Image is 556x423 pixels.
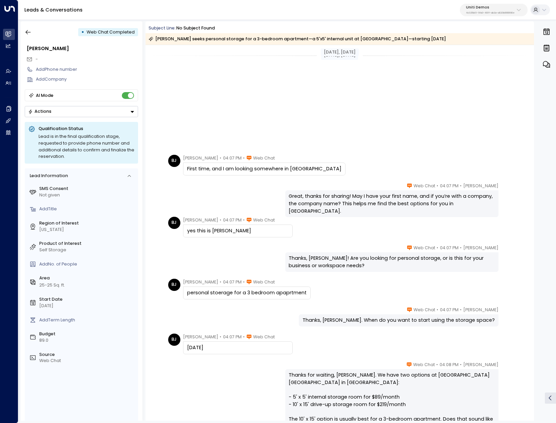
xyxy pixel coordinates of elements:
[39,240,136,247] label: Product of Interest
[24,6,83,13] a: Leads & Conversations
[501,183,513,195] img: 110_headshot.jpg
[414,245,435,251] span: Web Chat
[463,306,498,313] span: [PERSON_NAME]
[289,255,494,269] div: Thanks, [PERSON_NAME]! Are you looking for personal storage, or is this for your business or work...
[183,279,218,285] span: [PERSON_NAME]
[501,245,513,257] img: 110_headshot.jpg
[243,155,245,162] span: •
[168,217,180,229] div: BJ
[501,361,513,374] img: 110_headshot.jpg
[243,217,245,224] span: •
[414,306,435,313] span: Web Chat
[81,27,84,38] div: •
[39,247,136,253] div: Self Storage
[253,155,275,162] span: Web Chat
[25,106,138,117] div: Button group with a nested menu
[220,334,221,340] span: •
[460,245,462,251] span: •
[253,217,275,224] span: Web Chat
[39,282,65,289] div: 25-25 Sq. ft.
[253,334,275,340] span: Web Chat
[36,66,138,73] div: AddPhone number
[440,361,459,368] span: 04:08 PM
[39,220,136,227] label: Region of Interest
[28,109,51,114] div: Actions
[25,106,138,117] button: Actions
[413,361,435,368] span: Web Chat
[36,76,138,83] div: AddCompany
[183,217,218,224] span: [PERSON_NAME]
[437,306,438,313] span: •
[27,45,138,52] div: [PERSON_NAME]
[466,5,515,9] p: Uniti Demos
[39,261,136,268] div: AddNo. of People
[220,279,221,285] span: •
[223,155,242,162] span: 04:07 PM
[168,334,180,346] div: BJ
[303,317,495,324] div: Thanks, [PERSON_NAME]. When do you want to start using the storage space?
[39,126,134,132] p: Qualification Status
[149,25,176,31] span: Subject Line:
[460,183,462,189] span: •
[223,334,242,340] span: 04:07 PM
[39,331,136,337] label: Budget
[39,206,136,212] div: AddTitle
[183,155,218,162] span: [PERSON_NAME]
[223,279,242,285] span: 04:07 PM
[437,183,438,189] span: •
[501,306,513,319] img: 110_headshot.jpg
[220,155,221,162] span: •
[440,306,459,313] span: 04:07 PM
[289,193,494,215] div: Great, thanks for sharing! May I have your first name, and if you’re with a company, the company ...
[36,92,53,99] div: AI Mode
[243,334,245,340] span: •
[187,289,307,297] div: personal stoerage for a 3 bedroom apaprtment
[183,334,218,340] span: [PERSON_NAME]
[466,12,515,14] p: 4c025b01-9fa0-46ff-ab3a-a620b886896e
[463,245,498,251] span: [PERSON_NAME]
[463,183,498,189] span: [PERSON_NAME]
[149,36,446,42] div: [PERSON_NAME] seeks personal storage for a 3-bedroom apartment—a 5'x5' internal unit at [GEOGRAPH...
[253,279,275,285] span: Web Chat
[27,173,68,179] div: Lead Information
[39,296,136,303] label: Start Date
[321,48,359,56] div: [DATE], [DATE]
[440,245,459,251] span: 04:07 PM
[460,361,462,368] span: •
[39,303,136,309] div: [DATE]
[168,155,180,167] div: BJ
[187,344,289,352] div: [DATE]
[460,4,528,16] button: Uniti Demos4c025b01-9fa0-46ff-ab3a-a620b886896e
[39,358,136,364] div: Web Chat
[176,25,215,31] div: No subject found
[39,186,136,192] label: SMS Consent
[187,227,289,235] div: yes this is [PERSON_NAME]
[168,279,180,291] div: BJ
[39,133,134,160] div: Lead is in the final qualification stage, requested to provide phone number and additional detail...
[39,337,136,344] div: 89.0
[223,217,242,224] span: 04:07 PM
[460,306,462,313] span: •
[39,352,136,358] label: Source
[187,165,341,173] div: First time, and I am looking somewhere in [GEOGRAPHIC_DATA]
[39,227,136,233] div: [US_STATE]
[36,56,38,62] span: -
[39,317,136,323] div: AddTerm Length
[436,361,438,368] span: •
[437,245,438,251] span: •
[39,275,136,281] label: Area
[39,192,136,198] div: Not given
[87,29,135,35] span: Web Chat Completed
[414,183,435,189] span: Web Chat
[243,279,245,285] span: •
[463,361,498,368] span: [PERSON_NAME]
[440,183,459,189] span: 04:07 PM
[220,217,221,224] span: •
